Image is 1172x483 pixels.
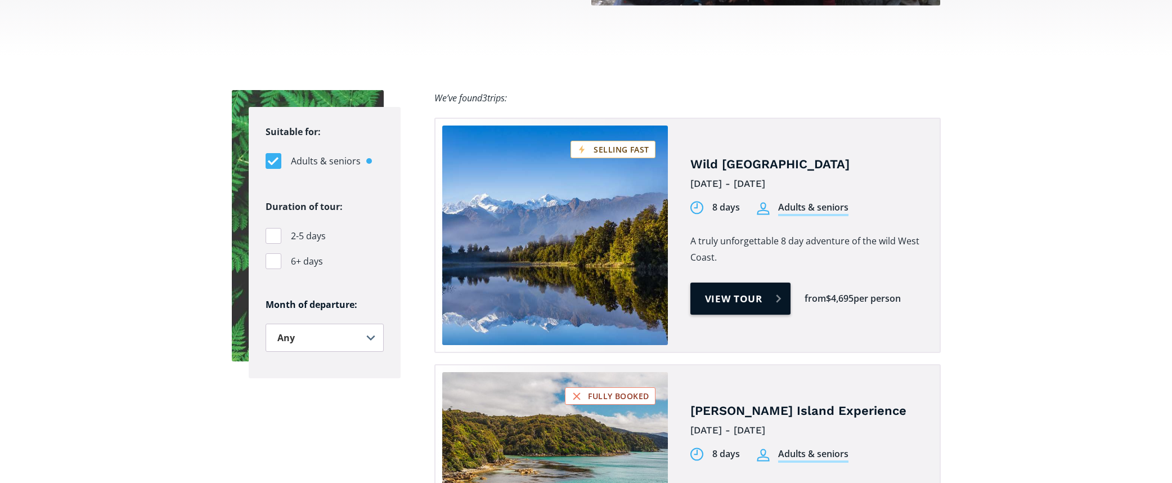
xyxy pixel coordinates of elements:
a: View tour [690,283,791,315]
div: 8 [712,201,717,214]
h6: Month of departure: [266,299,384,311]
span: 2-5 days [291,229,326,244]
div: Adults & seniors [778,448,848,463]
div: days [720,201,740,214]
div: [DATE] - [DATE] [690,175,923,193]
legend: Duration of tour: [266,199,343,215]
div: [DATE] - [DATE] [690,422,923,439]
span: Adults & seniors [291,154,361,169]
form: Filters [249,107,401,378]
div: per person [854,292,901,305]
span: 6+ days [291,254,323,269]
span: 3 [482,92,487,104]
legend: Suitable for: [266,124,321,140]
div: days [720,448,740,460]
p: A truly unforgettable 8 day adventure of the wild West Coast. [690,233,923,266]
div: Adults & seniors [778,201,848,216]
h4: [PERSON_NAME] Island Experience [690,403,923,419]
div: 8 [712,448,717,460]
div: from [805,292,826,305]
h4: Wild [GEOGRAPHIC_DATA] [690,156,923,173]
div: $4,695 [826,292,854,305]
div: We’ve found trips: [434,90,507,106]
